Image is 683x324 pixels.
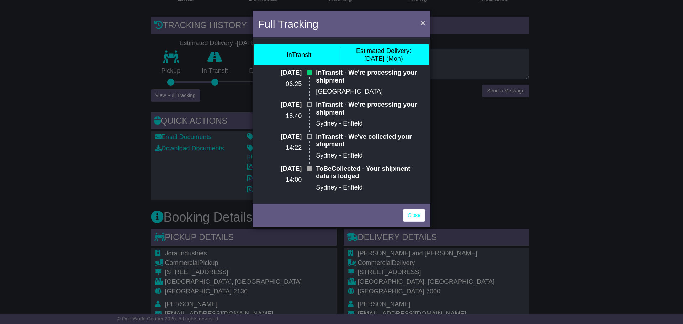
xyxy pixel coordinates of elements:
p: InTransit - We're processing your shipment [316,69,425,84]
p: Sydney - Enfield [316,152,425,160]
p: InTransit - We've collected your shipment [316,133,425,148]
p: [DATE] [258,165,302,173]
p: Sydney - Enfield [316,184,425,192]
p: [DATE] [258,69,302,77]
span: Estimated Delivery: [356,47,411,54]
p: InTransit - We're processing your shipment [316,101,425,116]
p: 14:00 [258,176,302,184]
p: [GEOGRAPHIC_DATA] [316,88,425,96]
button: Close [417,15,429,30]
p: 06:25 [258,80,302,88]
p: [DATE] [258,133,302,141]
p: 18:40 [258,112,302,120]
p: [DATE] [258,101,302,109]
div: InTransit [287,51,311,59]
a: Close [403,209,425,222]
span: × [421,18,425,27]
h4: Full Tracking [258,16,318,32]
div: [DATE] (Mon) [356,47,411,63]
p: ToBeCollected - Your shipment data is lodged [316,165,425,180]
p: Sydney - Enfield [316,120,425,128]
p: 14:22 [258,144,302,152]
